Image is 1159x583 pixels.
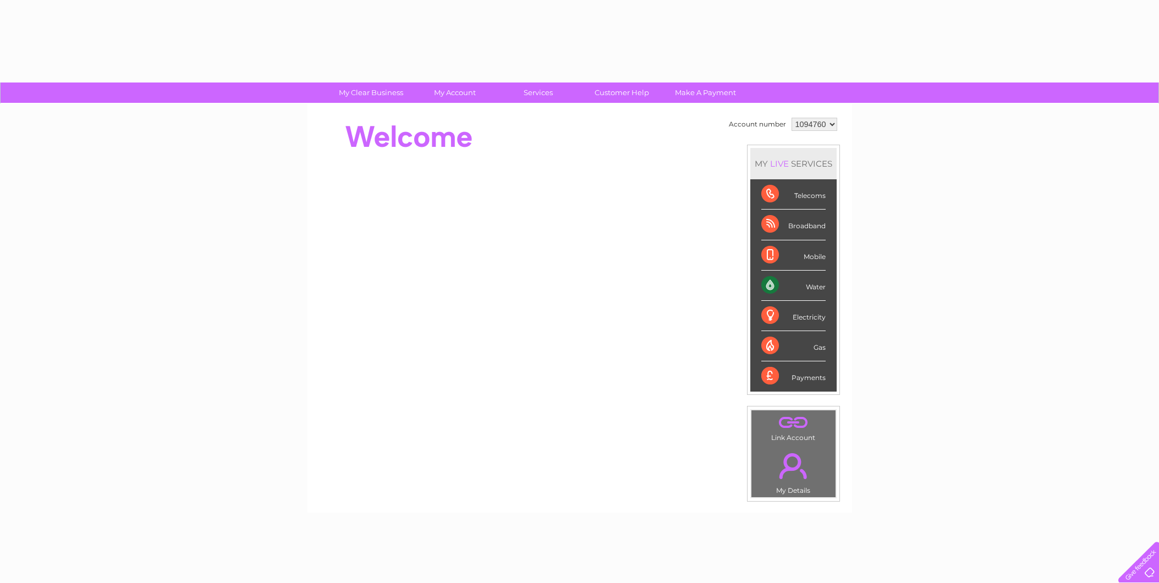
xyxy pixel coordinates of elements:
[750,148,837,179] div: MY SERVICES
[761,179,826,210] div: Telecoms
[761,301,826,331] div: Electricity
[409,82,500,103] a: My Account
[754,447,833,485] a: .
[761,271,826,301] div: Water
[761,210,826,240] div: Broadband
[660,82,751,103] a: Make A Payment
[754,413,833,432] a: .
[493,82,584,103] a: Services
[326,82,416,103] a: My Clear Business
[726,115,789,134] td: Account number
[576,82,667,103] a: Customer Help
[768,158,791,169] div: LIVE
[751,444,836,498] td: My Details
[761,361,826,391] div: Payments
[761,331,826,361] div: Gas
[751,410,836,444] td: Link Account
[761,240,826,271] div: Mobile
